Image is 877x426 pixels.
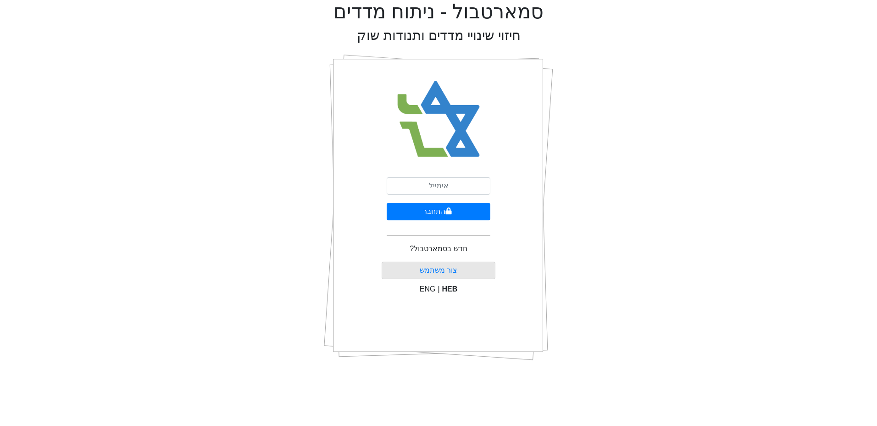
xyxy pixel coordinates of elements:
button: התחבר [387,203,490,220]
p: חדש בסמארטבול? [410,243,467,254]
a: צור משתמש [420,266,457,274]
input: אימייל [387,177,490,195]
button: צור משתמש [382,262,496,279]
span: ENG [420,285,436,293]
img: Smart Bull [389,69,488,170]
h2: חיזוי שינויי מדדים ותנודות שוק [357,28,521,44]
span: | [438,285,439,293]
span: HEB [442,285,458,293]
